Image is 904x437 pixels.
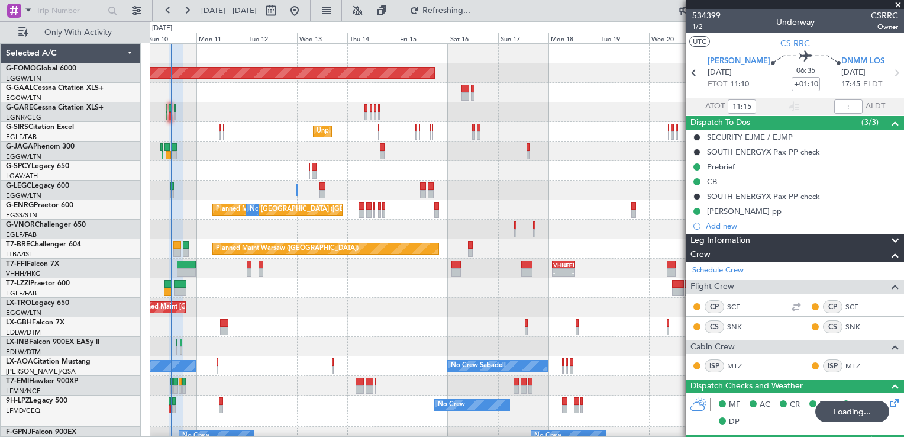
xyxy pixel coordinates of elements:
[708,79,727,91] span: ETOT
[6,143,75,150] a: G-JAGAPhenom 300
[6,163,31,170] span: G-SPCY
[708,56,770,68] span: [PERSON_NAME]
[6,113,41,122] a: EGNR/CEG
[845,322,872,332] a: SNK
[347,33,398,43] div: Thu 14
[6,300,69,307] a: LX-TROLegacy 650
[6,319,32,326] span: LX-GBH
[776,16,815,28] div: Underway
[780,37,810,50] span: CS-RRC
[708,67,732,79] span: [DATE]
[790,399,800,411] span: CR
[841,79,860,91] span: 17:45
[6,211,37,220] a: EGSS/STN
[690,248,711,262] span: Crew
[6,378,78,385] a: T7-EMIHawker 900XP
[707,176,717,187] div: CB
[6,124,74,131] a: G-SIRSCitation Excel
[690,380,803,393] span: Dispatch Checks and Weather
[727,301,754,312] a: SCF
[871,22,898,32] span: Owner
[6,358,91,365] a: LX-AOACitation Mustang
[707,162,735,172] div: Prebrief
[563,269,574,276] div: -
[6,85,33,92] span: G-GAAL
[730,79,749,91] span: 11:10
[6,406,40,415] a: LFMD/CEQ
[6,339,99,346] a: LX-INBFalcon 900EX EASy II
[6,133,37,142] a: EGLF/FAB
[760,399,770,411] span: AC
[6,191,41,200] a: EGGW/LTN
[317,123,511,140] div: Unplanned Maint [GEOGRAPHIC_DATA] ([GEOGRAPHIC_DATA])
[6,65,36,72] span: G-FOMO
[707,147,820,157] div: SOUTH ENERGYX Pax PP check
[6,104,104,111] a: G-GARECessna Citation XLS+
[6,163,69,170] a: G-SPCYLegacy 650
[649,33,699,43] div: Wed 20
[6,124,28,131] span: G-SIRS
[6,397,30,404] span: 9H-LPZ
[705,359,724,372] div: ISP
[36,2,104,20] input: Trip Number
[6,202,73,209] a: G-ENRGPraetor 600
[599,33,649,43] div: Tue 19
[705,300,724,313] div: CP
[706,221,898,231] div: Add new
[6,348,41,356] a: EDLW/DTM
[861,116,879,128] span: (3/3)
[729,416,740,428] span: DP
[216,240,359,258] div: Planned Maint Warsaw ([GEOGRAPHIC_DATA])
[6,182,69,189] a: G-LEGCLegacy 600
[819,399,833,411] span: FFC
[815,401,889,422] div: Loading...
[705,101,725,113] span: ATOT
[6,300,31,307] span: LX-TRO
[6,85,104,92] a: G-GAALCessna Citation XLS+
[6,328,41,337] a: EDLW/DTM
[823,300,842,313] div: CP
[6,143,33,150] span: G-JAGA
[6,65,76,72] a: G-FOMOGlobal 6000
[863,79,882,91] span: ELDT
[6,152,41,161] a: EGGW/LTN
[6,230,37,239] a: EGLF/FAB
[438,396,465,414] div: No Crew
[834,99,863,114] input: --:--
[6,261,27,268] span: T7-FFI
[841,56,884,68] span: DNMM LOS
[422,7,472,15] span: Refreshing...
[404,1,475,20] button: Refreshing...
[201,5,257,16] span: [DATE] - [DATE]
[692,265,744,277] a: Schedule Crew
[6,358,33,365] span: LX-AOA
[6,250,33,259] a: LTBA/ISL
[6,221,35,229] span: G-VNOR
[448,33,498,43] div: Sat 16
[6,429,76,436] a: F-GPNJFalcon 900EX
[6,429,31,436] span: F-GPNJ
[6,280,30,287] span: T7-LZZI
[796,65,815,77] span: 06:35
[853,399,861,411] span: FP
[6,172,38,181] a: LGAV/ATH
[553,269,564,276] div: -
[692,9,721,22] span: 534399
[398,33,448,43] div: Fri 15
[152,24,172,34] div: [DATE]
[692,22,721,32] span: 1/2
[6,241,30,248] span: T7-BRE
[250,201,277,218] div: No Crew
[6,241,81,248] a: T7-BREChallenger 604
[6,378,29,385] span: T7-EMI
[6,397,67,404] a: 9H-LPZLegacy 500
[31,28,125,37] span: Only With Activity
[498,33,548,43] div: Sun 17
[553,261,564,268] div: VHHH
[6,269,41,278] a: VHHH/HKG
[216,201,402,218] div: Planned Maint [GEOGRAPHIC_DATA] ([GEOGRAPHIC_DATA])
[13,23,128,42] button: Only With Activity
[6,261,59,268] a: T7-FFIFalcon 7X
[6,309,41,317] a: EGGW/LTN
[707,132,793,142] div: SECURITY EJME / EJMP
